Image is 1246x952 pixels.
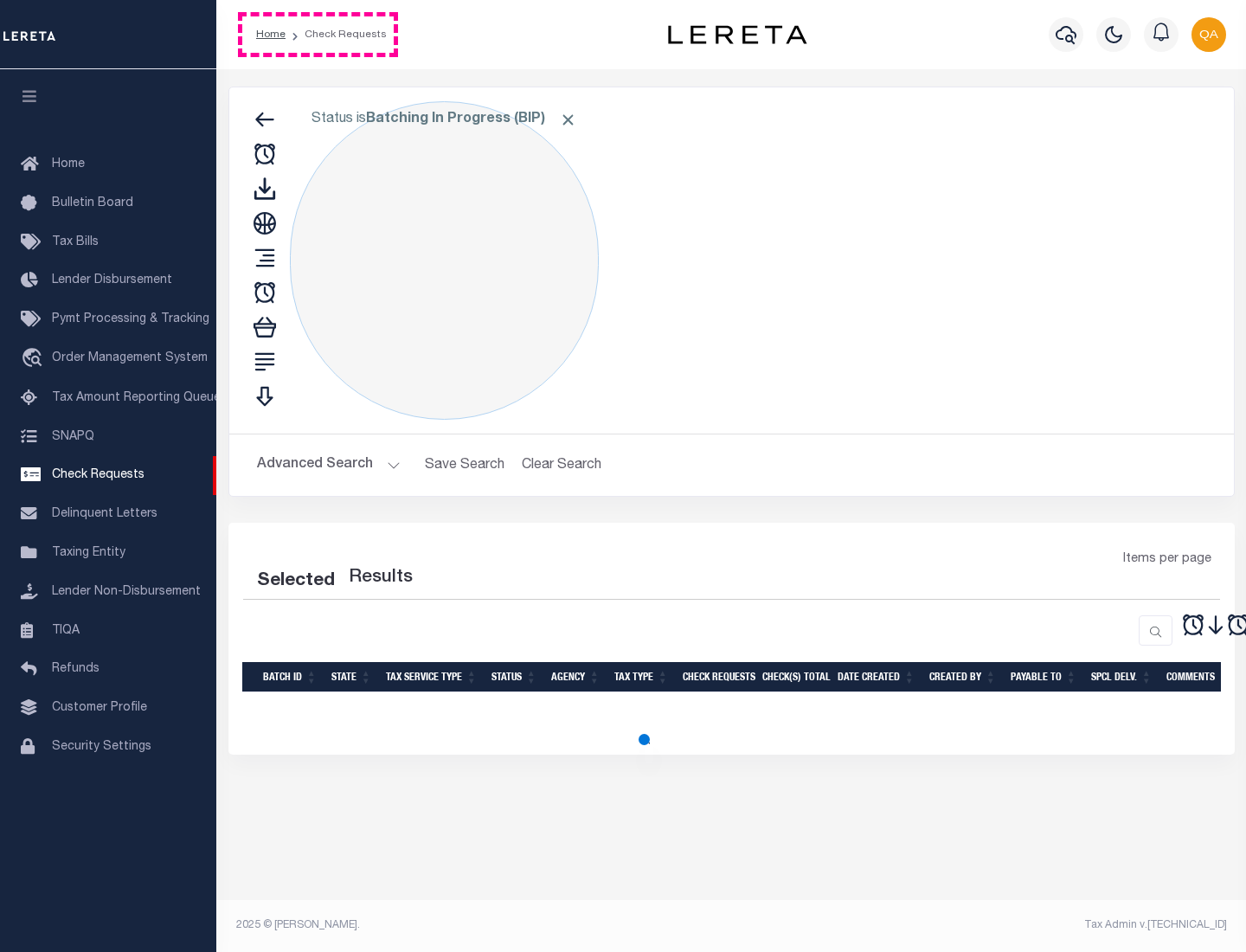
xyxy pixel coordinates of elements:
[52,547,125,559] span: Taxing Entity
[831,662,922,692] th: Date Created
[52,469,145,481] span: Check Requests
[1191,17,1226,52] img: svg+xml;base64,PHN2ZyB4bWxucz0iaHR0cDovL3d3dy53My5vcmcvMjAwMC9zdmciIHBvaW50ZXItZXZlbnRzPSJub25lIi...
[366,113,577,126] b: Batching In Progress (BIP)
[256,662,324,692] th: Batch Id
[257,568,335,595] div: Selected
[668,25,806,44] img: logo-dark.svg
[485,662,544,692] th: Status
[286,27,387,42] li: Check Requests
[256,29,286,40] a: Home
[922,662,1004,692] th: Created By
[52,741,151,753] span: Security Settings
[52,508,157,520] span: Delinquent Letters
[52,352,208,364] span: Order Management System
[1084,662,1159,692] th: Spcl Delv.
[515,448,609,482] button: Clear Search
[1004,662,1084,692] th: Payable To
[52,663,100,675] span: Refunds
[414,448,515,482] button: Save Search
[52,313,209,325] span: Pymt Processing & Tracking
[257,448,401,482] button: Advanced Search
[1159,662,1237,692] th: Comments
[52,624,80,636] span: TIQA
[52,586,201,598] span: Lender Non-Disbursement
[544,662,607,692] th: Agency
[52,702,147,714] span: Customer Profile
[755,662,831,692] th: Check(s) Total
[1123,550,1211,569] span: Items per page
[52,274,172,286] span: Lender Disbursement
[290,101,599,420] div: Click to Edit
[52,197,133,209] span: Bulletin Board
[324,662,379,692] th: State
[379,662,485,692] th: Tax Service Type
[607,662,676,692] th: Tax Type
[52,158,85,170] span: Home
[559,111,577,129] span: Click to Remove
[52,430,94,442] span: SNAPQ
[349,564,413,592] label: Results
[52,236,99,248] span: Tax Bills
[52,392,221,404] span: Tax Amount Reporting Queue
[676,662,755,692] th: Check Requests
[223,917,732,933] div: 2025 © [PERSON_NAME].
[21,348,48,370] i: travel_explore
[744,917,1227,933] div: Tax Admin v.[TECHNICAL_ID]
